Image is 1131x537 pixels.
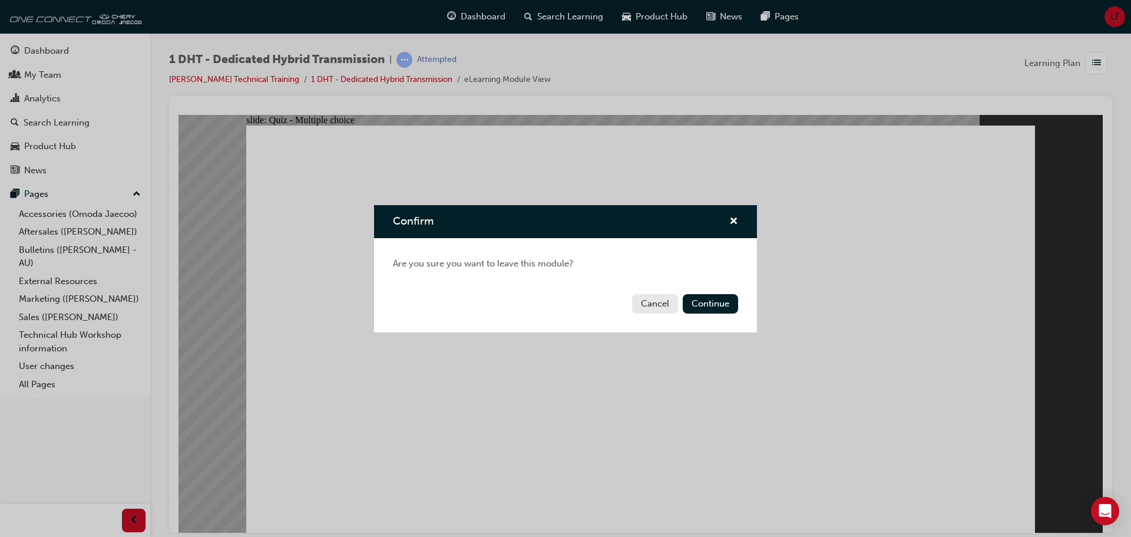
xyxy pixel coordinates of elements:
button: cross-icon [729,215,738,229]
div: Confirm [374,205,757,332]
span: Confirm [393,215,434,228]
button: Continue [683,294,738,314]
div: Are you sure you want to leave this module? [374,238,757,289]
button: Cancel [632,294,678,314]
div: Open Intercom Messenger [1091,497,1119,525]
span: cross-icon [729,217,738,228]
